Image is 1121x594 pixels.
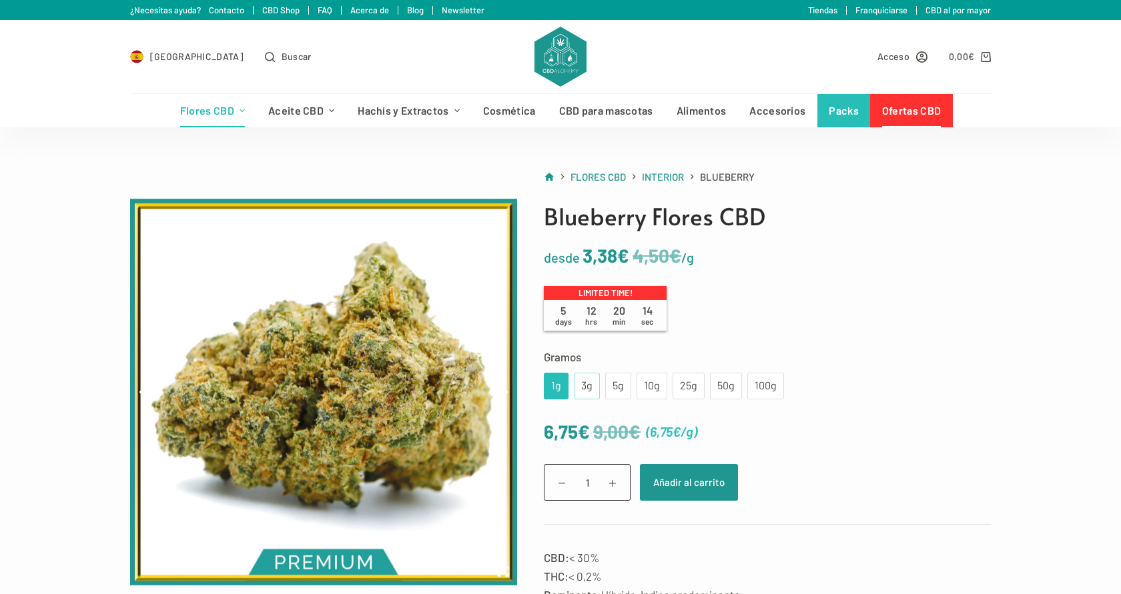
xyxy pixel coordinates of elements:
a: Select Country [130,49,244,64]
bdi: 6,75 [544,420,590,443]
span: € [578,420,590,443]
a: Acceso [877,49,927,64]
a: Franquiciarse [855,5,907,15]
span: € [629,420,641,443]
strong: CBD: [544,551,569,564]
a: Cosmética [471,94,547,127]
img: flowers-indoor-blueberry-product-v5b [130,199,517,585]
a: Flores CBD [571,169,626,185]
a: CBD Shop [262,5,300,15]
bdi: 0,00 [949,51,975,62]
span: 20 [605,304,633,327]
a: Blog [407,5,424,15]
span: € [673,423,681,439]
strong: THC: [544,569,569,583]
div: 100g [755,377,776,395]
span: desde [544,249,580,265]
div: 25g [681,377,697,395]
bdi: 6,75 [650,423,681,439]
input: Cantidad de productos [544,464,631,501]
a: Packs [817,94,871,127]
span: Blueberry [700,169,755,185]
a: Aceite CBD [257,94,346,127]
p: Limited time! [544,286,667,301]
span: 14 [633,304,661,327]
img: CBD Alchemy [534,27,587,87]
label: Gramos [544,347,991,366]
a: Accesorios [738,94,817,127]
bdi: 9,00 [593,420,641,443]
span: sec [641,317,653,326]
span: /g [681,423,693,439]
span: 5 [549,304,577,327]
a: Acerca de [350,5,389,15]
nav: Menú de cabecera [168,94,952,127]
button: Abrir formulario de búsqueda [265,49,312,64]
span: 12 [577,304,605,327]
span: € [968,51,974,62]
a: Ofertas CBD [870,94,952,127]
span: Acceso [877,49,909,64]
a: Tiendas [808,5,837,15]
a: ¿Necesitas ayuda? Contacto [130,5,244,15]
a: Alimentos [665,94,738,127]
span: € [617,244,629,267]
span: hrs [585,317,597,326]
h1: Blueberry Flores CBD [544,199,991,234]
span: Interior [642,171,684,183]
button: Añadir al carrito [640,464,738,501]
span: ( ) [646,421,697,443]
div: 5g [613,377,623,395]
a: CBD para mascotas [547,94,665,127]
span: min [613,317,626,326]
span: € [669,244,681,267]
a: CBD al por mayor [925,5,991,15]
a: Interior [642,169,684,185]
div: 3g [582,377,592,395]
span: [GEOGRAPHIC_DATA] [150,49,244,64]
span: days [555,317,572,326]
a: FAQ [318,5,332,15]
a: Carro de compra [949,49,991,64]
bdi: 4,50 [633,244,681,267]
a: Newsletter [442,5,484,15]
span: Buscar [282,49,312,64]
span: Flores CBD [571,171,626,183]
a: Hachís y Extractos [346,94,472,127]
span: /g [681,249,694,265]
div: 1g [552,377,560,395]
bdi: 3,38 [583,244,629,267]
div: 50g [718,377,734,395]
img: ES Flag [130,50,143,63]
a: Flores CBD [168,94,256,127]
div: 10g [645,377,659,395]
